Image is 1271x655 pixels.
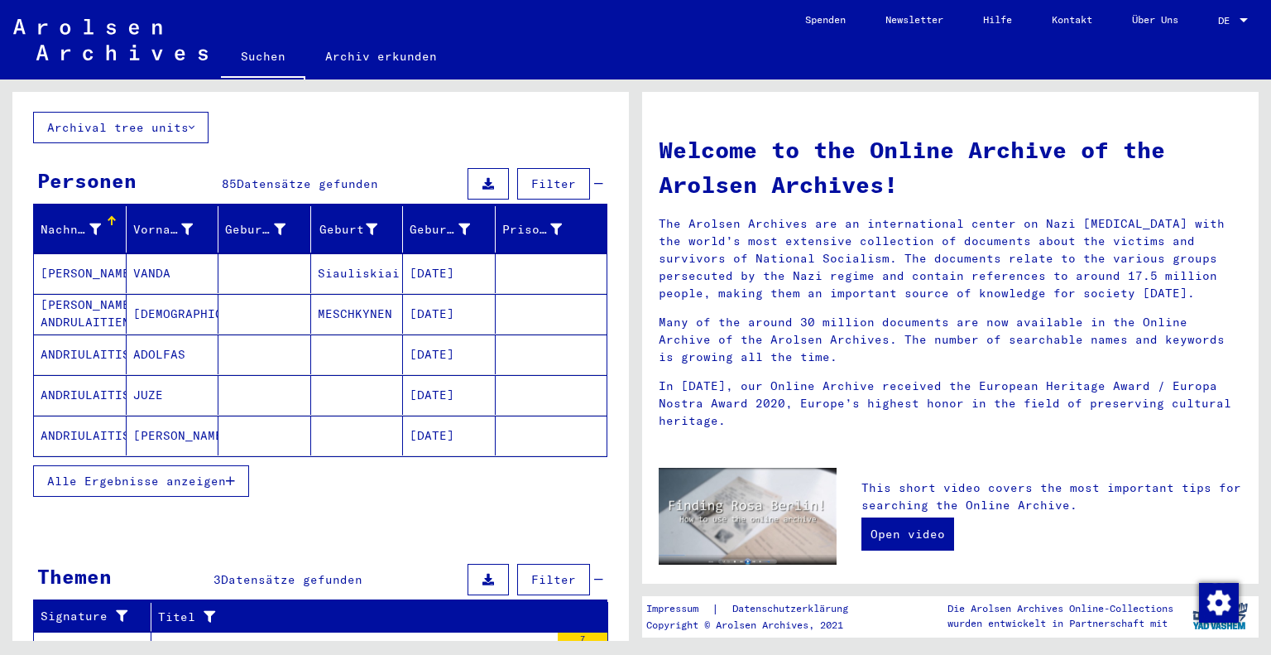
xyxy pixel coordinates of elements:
p: In [DATE], our Online Archive received the European Heritage Award / Europa Nostra Award 2020, Eu... [659,378,1242,430]
img: Arolsen_neg.svg [13,19,208,60]
div: Geburt‏ [318,221,378,238]
img: yv_logo.png [1189,595,1251,637]
div: Themen [37,561,112,591]
p: Die Arolsen Archives Online-Collections [947,601,1173,616]
div: Nachname [41,221,101,238]
mat-header-cell: Geburtsname [218,206,311,253]
p: Many of the around 30 million documents are now available in the Online Archive of the Arolsen Ar... [659,314,1242,366]
span: Filter [531,572,576,587]
div: Titel [158,604,588,630]
div: Signature [41,608,130,625]
div: Geburtsname [225,221,285,238]
mat-header-cell: Geburtsdatum [403,206,496,253]
p: The Arolsen Archives are an international center on Nazi [MEDICAL_DATA] with the world’s most ext... [659,215,1242,302]
div: Personen [37,166,137,195]
div: Vorname [133,216,218,243]
mat-cell: [PERSON_NAME] [34,253,127,293]
mat-cell: ADOLFAS [127,335,219,374]
mat-header-cell: Geburt‏ [311,206,404,253]
span: Datensätze gefunden [237,176,378,191]
mat-cell: [DATE] [403,335,496,374]
p: wurden entwickelt in Partnerschaft mit [947,616,1173,631]
div: Geburtsname [225,216,310,243]
mat-cell: ANDRIULAITIS [34,335,127,374]
div: | [646,600,868,618]
div: Geburt‏ [318,216,403,243]
a: Datenschutzerklärung [719,600,868,618]
mat-header-cell: Vorname [127,206,219,253]
mat-cell: [PERSON_NAME] [127,416,219,455]
mat-cell: JUZE [127,375,219,415]
mat-cell: [PERSON_NAME] ANDRULAITIENE [34,294,127,334]
div: Signature [41,604,151,630]
div: Nachname [41,216,126,243]
a: Archiv erkunden [305,36,457,76]
mat-cell: [DEMOGRAPHIC_DATA] [127,294,219,334]
span: Alle Ergebnisse anzeigen [47,474,226,489]
span: Datensätze gefunden [221,572,362,587]
div: Geburtsdatum [410,221,470,238]
div: Geburtsdatum [410,216,495,243]
span: 3 [213,572,221,587]
img: Zustimmung ändern [1199,583,1239,623]
mat-cell: [DATE] [403,375,496,415]
mat-cell: [DATE] [403,253,496,293]
h1: Welcome to the Online Archive of the Arolsen Archives! [659,132,1242,202]
mat-header-cell: Prisoner # [496,206,607,253]
button: Archival tree units [33,112,209,143]
a: Suchen [221,36,305,79]
span: DE [1218,15,1236,26]
p: This short video covers the most important tips for searching the Online Archive. [861,479,1242,514]
div: Zustimmung ändern [1198,582,1238,622]
div: Titel [158,609,567,626]
button: Filter [517,564,590,595]
div: Prisoner # [502,216,588,243]
div: Prisoner # [502,221,563,238]
mat-cell: Siauliskiai [311,253,404,293]
a: Impressum [646,600,712,618]
div: 7 [558,633,607,649]
mat-cell: [DATE] [403,294,496,334]
p: Copyright © Arolsen Archives, 2021 [646,618,868,633]
img: video.jpg [659,468,837,565]
mat-cell: ANDRIULAITIS [34,375,127,415]
a: Open video [861,518,954,551]
div: Vorname [133,221,194,238]
mat-cell: ANDRIULAITIS [34,416,127,455]
button: Alle Ergebnisse anzeigen [33,465,249,497]
mat-cell: [DATE] [403,416,496,455]
mat-cell: VANDA [127,253,219,293]
button: Filter [517,168,590,200]
span: 85 [222,176,237,191]
mat-cell: MESCHKYNEN [311,294,404,334]
span: Filter [531,176,576,191]
mat-header-cell: Nachname [34,206,127,253]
